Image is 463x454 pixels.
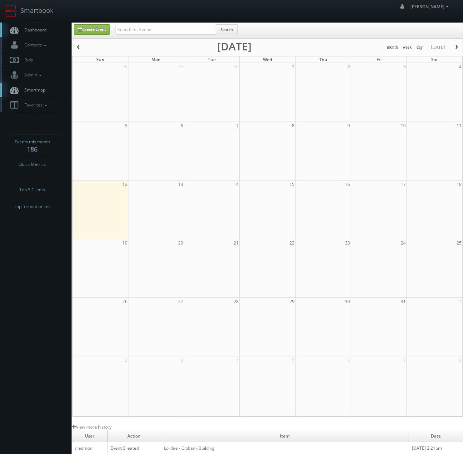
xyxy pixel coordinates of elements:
[400,122,406,129] span: 10
[21,87,45,93] span: Smartmap
[458,356,462,364] span: 8
[458,298,462,305] span: 1
[291,356,295,364] span: 5
[21,27,47,33] span: Dashboard
[410,4,451,10] span: [PERSON_NAME]
[428,43,447,52] button: [DATE]
[164,445,215,451] a: Lordae - Citibank Building
[180,356,184,364] span: 3
[72,430,107,442] td: User
[124,356,128,364] span: 2
[5,5,17,17] img: smartbook-logo.png
[74,24,110,35] a: Create Event
[177,239,184,247] span: 20
[21,57,33,63] span: Bids
[409,430,463,442] td: Date
[344,239,351,247] span: 23
[400,239,406,247] span: 24
[456,239,462,247] span: 25
[347,122,351,129] span: 9
[27,145,38,153] strong: 186
[21,102,49,108] span: Favorites
[177,63,184,70] span: 29
[403,63,406,70] span: 3
[233,239,239,247] span: 21
[291,63,295,70] span: 1
[180,122,184,129] span: 6
[233,63,239,70] span: 30
[107,430,161,442] td: Action
[19,161,46,168] span: Quick Metrics
[122,63,128,70] span: 28
[161,430,409,442] td: Item
[233,298,239,305] span: 28
[347,356,351,364] span: 6
[151,56,161,63] span: Mon
[235,122,239,129] span: 7
[21,42,48,48] span: Contacts
[289,181,295,188] span: 15
[217,43,252,50] h2: [DATE]
[431,56,438,63] span: Sat
[19,186,45,193] span: Top 5 Clients
[456,181,462,188] span: 18
[216,24,238,35] button: Search
[289,239,295,247] span: 22
[14,203,50,210] span: Top 5 shoot prices
[21,72,44,78] span: Admin
[122,239,128,247] span: 19
[344,298,351,305] span: 30
[115,25,216,35] input: Search for Events
[458,63,462,70] span: 4
[376,56,381,63] span: Fri
[403,356,406,364] span: 7
[400,298,406,305] span: 31
[291,122,295,129] span: 8
[414,43,425,52] button: day
[384,43,400,52] button: month
[122,298,128,305] span: 26
[124,122,128,129] span: 5
[177,298,184,305] span: 27
[319,56,327,63] span: Thu
[456,122,462,129] span: 11
[96,56,104,63] span: Sun
[400,43,414,52] button: week
[344,181,351,188] span: 16
[289,298,295,305] span: 29
[15,138,50,145] span: Events this month
[177,181,184,188] span: 13
[263,56,272,63] span: Wed
[233,181,239,188] span: 14
[208,56,216,63] span: Tue
[400,181,406,188] span: 17
[72,424,112,430] a: View more history
[347,63,351,70] span: 2
[235,356,239,364] span: 4
[122,181,128,188] span: 12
